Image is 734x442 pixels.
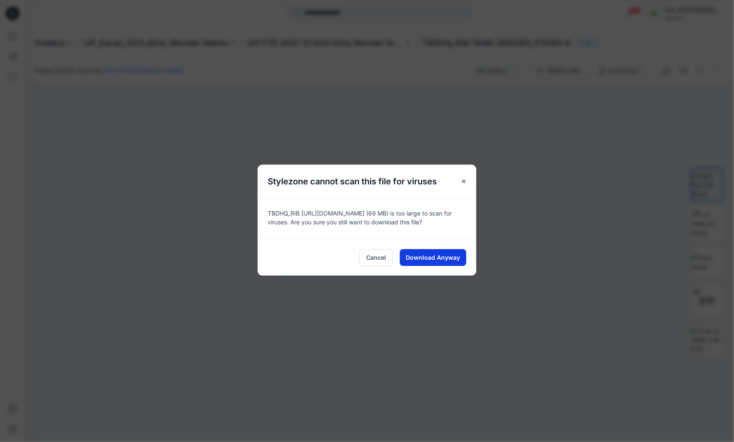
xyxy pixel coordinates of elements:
[359,249,393,266] button: Cancel
[456,174,471,189] button: Close
[258,165,447,198] h5: Stylezone cannot scan this file for viruses
[400,249,466,266] button: Download Anyway
[366,253,386,262] span: Cancel
[258,198,476,239] div: TBDHQ_RIB [URL][DOMAIN_NAME] (69 MB) is too large to scan for viruses. Are you sure you still wan...
[406,253,460,262] span: Download Anyway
